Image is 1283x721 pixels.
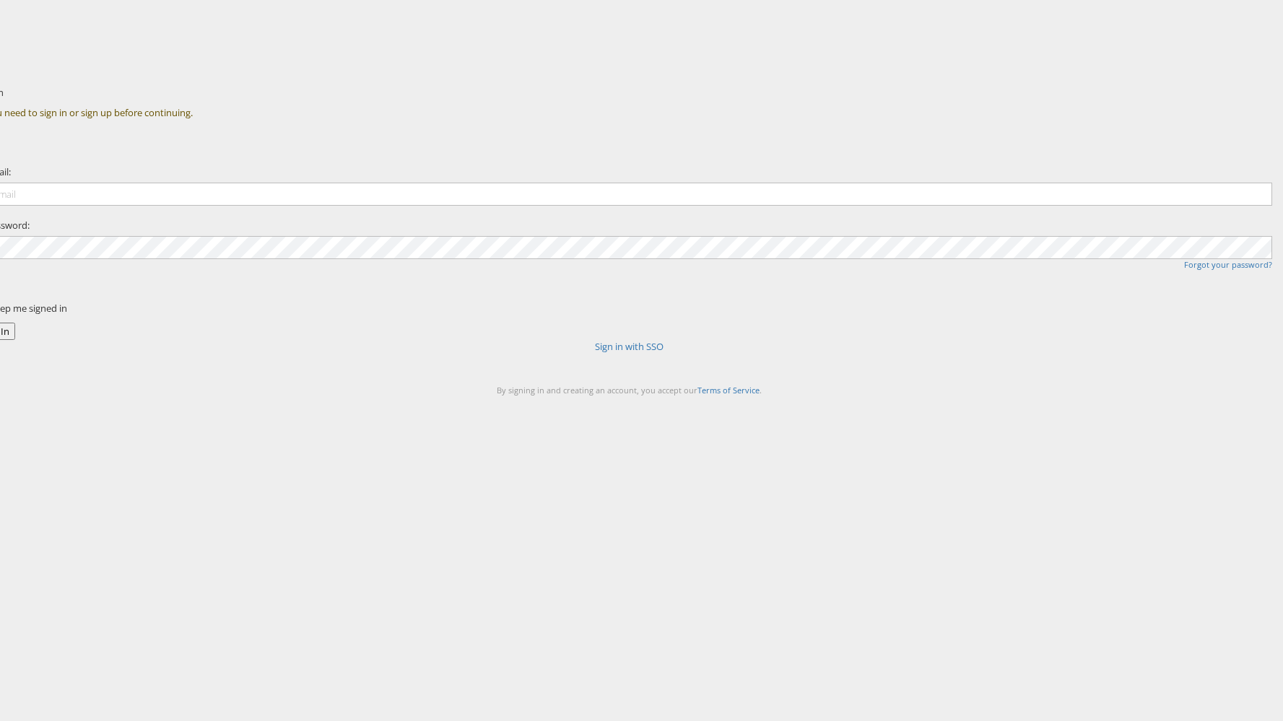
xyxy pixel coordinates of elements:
[1184,259,1272,270] a: Forgot your password?
[697,385,760,396] a: Terms of Service
[595,340,664,353] a: Sign in with SSO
